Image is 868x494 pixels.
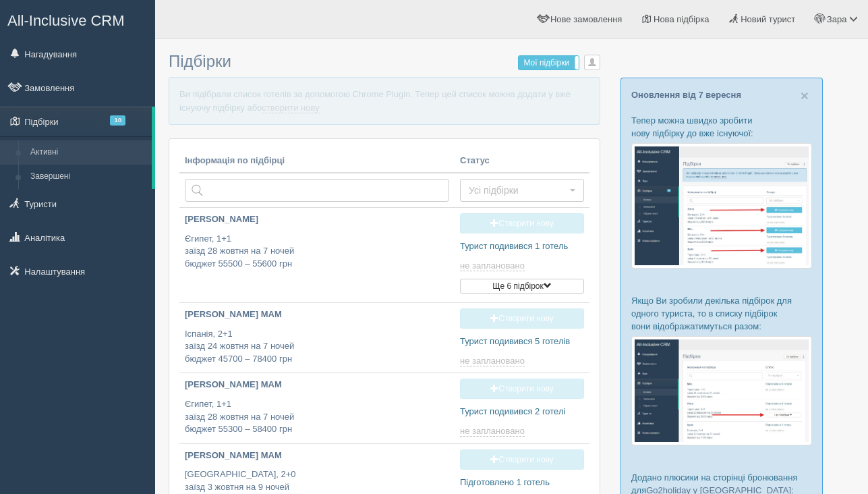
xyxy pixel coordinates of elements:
[179,303,455,371] a: [PERSON_NAME] MAM Іспанія, 2+1заїзд 24 жовтня на 7 ночейбюджет 45700 – 78400 грн
[185,308,449,321] p: [PERSON_NAME] MAM
[460,279,584,294] button: Ще 6 підбірок
[169,77,600,124] p: Ви підібрали список готелів за допомогою Chrome Plugin. Тепер цей список можна додати у вже існую...
[550,14,622,24] span: Нове замовлення
[179,149,455,173] th: Інформація по підбірці
[460,406,584,418] p: Турист подивився 2 готелі
[801,88,809,103] span: ×
[801,88,809,103] button: Close
[460,335,584,348] p: Турист подивився 5 готелів
[1,1,154,38] a: All-Inclusive CRM
[741,14,795,24] span: Новий турист
[460,356,527,366] a: не заплановано
[631,90,741,100] a: Оновлення від 7 вересня
[179,208,455,281] a: [PERSON_NAME] Єгипет, 1+1заїзд 28 жовтня на 7 ночейбюджет 55500 – 55600 грн
[654,14,710,24] span: Нова підбірка
[460,449,584,470] a: Створити нову
[827,14,847,24] span: Зара
[469,184,567,197] span: Усі підбірки
[262,103,319,113] a: створити нову
[185,179,449,202] input: Пошук за країною або туристом
[460,260,525,271] span: не заплановано
[185,233,449,271] p: Єгипет, 1+1 заїзд 28 жовтня на 7 ночей бюджет 55500 – 55600 грн
[24,165,152,189] a: Завершені
[460,426,525,437] span: не заплановано
[460,213,584,234] a: Створити нову
[460,356,525,366] span: не заплановано
[460,240,584,253] p: Турист подивився 1 готель
[185,398,449,436] p: Єгипет, 1+1 заїзд 28 жовтня на 7 ночей бюджет 55300 – 58400 грн
[185,449,449,462] p: [PERSON_NAME] MAM
[455,149,589,173] th: Статус
[631,294,812,333] p: Якщо Ви зробили декілька підбірок для одного туриста, то в списку підбірок вони відображатимуться...
[185,213,449,226] p: [PERSON_NAME]
[460,260,527,271] a: не заплановано
[460,179,584,202] button: Усі підбірки
[519,56,579,70] label: Мої підбірки
[24,140,152,165] a: Активні
[185,328,449,366] p: Іспанія, 2+1 заїзд 24 жовтня на 7 ночей бюджет 45700 – 78400 грн
[169,52,231,70] span: Підбірки
[110,115,125,126] span: 10
[460,476,584,489] p: Підготовлено 1 готель
[631,336,812,445] img: %D0%BF%D1%96%D0%B4%D0%B1%D1%96%D1%80%D0%BA%D0%B8-%D0%B3%D1%80%D1%83%D0%BF%D0%B0-%D1%81%D1%80%D0%B...
[185,379,449,391] p: [PERSON_NAME] MAM
[7,12,125,29] span: All-Inclusive CRM
[631,143,812,268] img: %D0%BF%D1%96%D0%B4%D0%B1%D1%96%D1%80%D0%BA%D0%B0-%D1%82%D1%83%D1%80%D0%B8%D1%81%D1%82%D1%83-%D1%8...
[631,114,812,140] p: Тепер можна швидко зробити нову підбірку до вже існуючої:
[460,308,584,329] a: Створити нову
[179,373,455,441] a: [PERSON_NAME] MAM Єгипет, 1+1заїзд 28 жовтня на 7 ночейбюджет 55300 – 58400 грн
[460,379,584,399] a: Створити нову
[460,426,527,437] a: не заплановано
